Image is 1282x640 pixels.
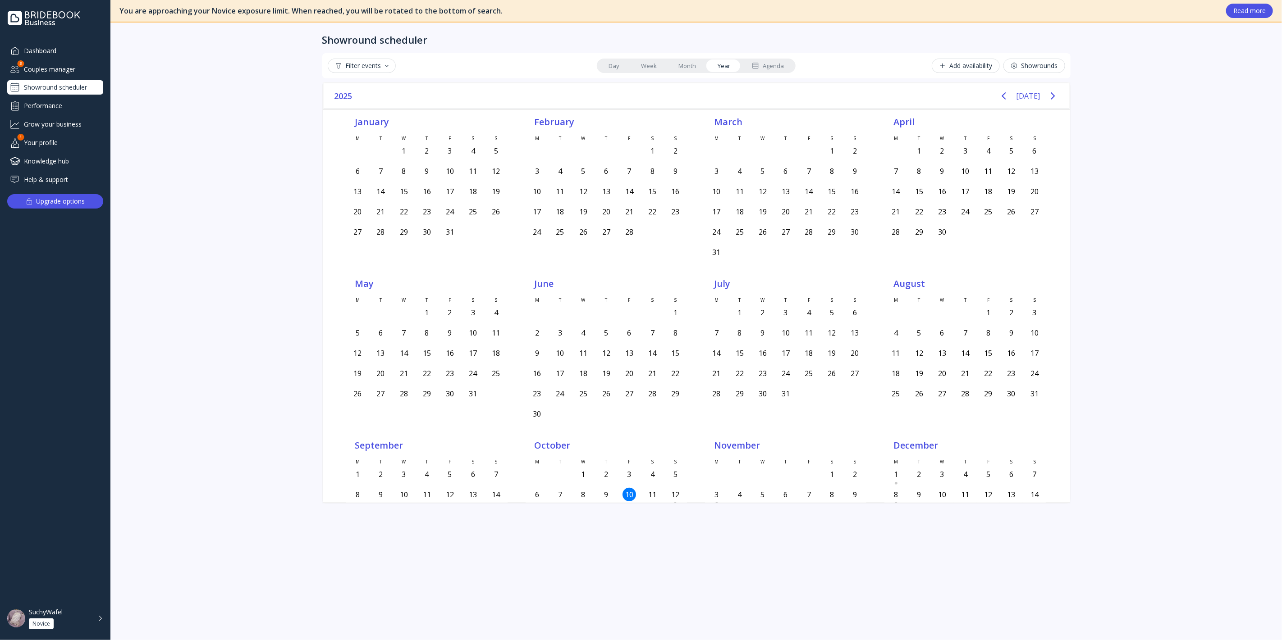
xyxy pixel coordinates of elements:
div: Tuesday, June 24, 2025 [554,387,567,400]
button: 2025 [331,89,357,103]
div: Wednesday, June 11, 2025 [577,346,590,360]
div: Thursday, August 28, 2025 [958,387,972,400]
a: Performance [7,98,103,113]
button: Filter events [328,59,396,73]
div: Sunday, May 4, 2025 [489,306,503,319]
div: Monday, March 24, 2025 [710,225,723,239]
div: Thursday, July 17, 2025 [779,346,792,360]
div: Saturday, April 19, 2025 [1005,185,1018,198]
div: Sunday, January 12, 2025 [489,164,503,178]
div: Wednesday, December 3, 2025 [935,468,949,481]
div: Friday, February 14, 2025 [623,185,636,198]
div: Saturday, August 2, 2025 [1005,306,1018,319]
button: Read more [1226,4,1273,18]
div: Tuesday, April 8, 2025 [912,164,926,178]
div: Tuesday, July 1, 2025 [733,306,746,319]
div: Tuesday, April 15, 2025 [912,185,926,198]
div: Tuesday, April 1, 2025 [912,144,926,158]
div: Grow your business [7,117,103,132]
div: Saturday, January 11, 2025 [466,164,480,178]
div: Thursday, January 9, 2025 [420,164,434,178]
div: Sunday, August 17, 2025 [1028,346,1041,360]
div: Wednesday, August 13, 2025 [935,346,949,360]
div: Sunday, April 6, 2025 [1028,144,1041,158]
div: Monday, February 17, 2025 [530,205,544,218]
div: Saturday, May 17, 2025 [466,346,480,360]
div: Monday, August 18, 2025 [889,367,903,380]
div: Tuesday, March 25, 2025 [733,225,746,239]
div: Thursday, May 8, 2025 [420,326,434,340]
div: Thursday, May 1, 2025 [420,306,434,319]
div: Monday, September 1, 2025 [351,468,364,481]
div: Thursday, February 20, 2025 [600,205,613,218]
div: Thursday, March 6, 2025 [779,164,792,178]
div: Monday, April 28, 2025 [889,225,903,239]
div: Tuesday, April 29, 2025 [912,225,926,239]
div: Friday, June 6, 2025 [623,326,636,340]
div: Friday, February 21, 2025 [623,205,636,218]
div: Wednesday, January 1, 2025 [397,144,411,158]
div: Monday, July 28, 2025 [710,387,723,400]
div: Friday, August 22, 2025 [981,367,995,380]
div: Tuesday, June 17, 2025 [554,367,567,380]
div: Friday, February 28, 2025 [623,225,636,239]
a: Day [598,59,630,72]
div: Sunday, February 16, 2025 [668,185,682,198]
div: Monday, January 6, 2025 [351,164,364,178]
div: Sunday, August 3, 2025 [1028,306,1041,319]
div: Tuesday, June 10, 2025 [554,346,567,360]
div: Monday, May 5, 2025 [351,326,364,340]
div: Friday, August 1, 2025 [981,306,995,319]
div: Tuesday, July 8, 2025 [733,326,746,340]
div: Saturday, July 5, 2025 [825,306,838,319]
div: 3 [18,60,24,67]
div: Friday, July 11, 2025 [802,326,815,340]
div: Thursday, April 24, 2025 [958,205,972,218]
div: Wednesday, June 18, 2025 [577,367,590,380]
div: Monday, August 4, 2025 [889,326,903,340]
div: Thursday, January 30, 2025 [420,225,434,239]
div: Sunday, September 7, 2025 [489,468,503,481]
a: Help & support [7,172,103,187]
div: Friday, January 17, 2025 [443,185,457,198]
div: Friday, December 5, 2025 [981,468,995,481]
div: Friday, July 4, 2025 [802,306,815,319]
div: Thursday, June 12, 2025 [600,346,613,360]
div: Friday, January 24, 2025 [443,205,457,218]
div: Saturday, May 3, 2025 [466,306,480,319]
div: Tuesday, March 18, 2025 [733,205,746,218]
div: Tuesday, May 6, 2025 [374,326,387,340]
div: Thursday, January 23, 2025 [420,205,434,218]
div: Sunday, April 20, 2025 [1028,185,1041,198]
div: Sunday, March 9, 2025 [848,164,862,178]
div: Monday, January 13, 2025 [351,185,364,198]
div: Wednesday, January 29, 2025 [397,225,411,239]
div: Friday, January 31, 2025 [443,225,457,239]
div: Saturday, October 4, 2025 [646,468,659,481]
div: Wednesday, January 22, 2025 [397,205,411,218]
div: Sunday, March 16, 2025 [848,185,862,198]
div: Wednesday, April 16, 2025 [935,185,949,198]
div: Saturday, February 1, 2025 [646,144,659,158]
div: Friday, April 11, 2025 [981,164,995,178]
div: Sunday, February 9, 2025 [668,164,682,178]
div: Monday, June 2, 2025 [530,326,544,340]
div: Thursday, June 26, 2025 [600,387,613,400]
div: Thursday, February 27, 2025 [600,225,613,239]
div: Thursday, December 4, 2025 [958,468,972,481]
div: Tuesday, June 3, 2025 [554,326,567,340]
div: Wednesday, April 9, 2025 [935,164,949,178]
a: Knowledge hub [7,154,103,168]
div: Thursday, August 21, 2025 [958,367,972,380]
div: Tuesday, March 11, 2025 [733,185,746,198]
div: Wednesday, April 23, 2025 [935,205,949,218]
div: Friday, May 30, 2025 [443,387,457,400]
div: Wednesday, May 28, 2025 [397,387,411,400]
div: Saturday, July 12, 2025 [825,326,838,340]
div: Thursday, August 7, 2025 [958,326,972,340]
a: Dashboard [7,43,103,58]
div: Wednesday, April 2, 2025 [935,144,949,158]
div: Tuesday, March 4, 2025 [733,164,746,178]
div: Friday, March 14, 2025 [802,185,815,198]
